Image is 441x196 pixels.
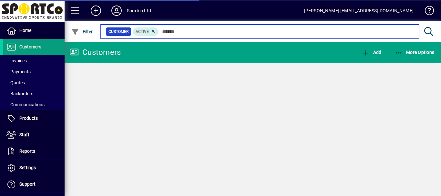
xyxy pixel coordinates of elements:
a: Communications [3,99,65,110]
button: Filter [70,26,95,37]
a: Invoices [3,55,65,66]
button: Profile [106,5,127,16]
span: Add [362,50,381,55]
span: Active [136,29,149,34]
span: Products [19,116,38,121]
button: Add [360,46,383,58]
a: Home [3,23,65,39]
span: Quotes [6,80,25,85]
span: Staff [19,132,29,137]
span: More Options [395,50,435,55]
a: Support [3,176,65,192]
button: More Options [394,46,436,58]
button: Add [86,5,106,16]
div: [PERSON_NAME] [EMAIL_ADDRESS][DOMAIN_NAME] [304,5,414,16]
span: Payments [6,69,31,74]
a: Staff [3,127,65,143]
span: Invoices [6,58,27,63]
a: Products [3,110,65,127]
span: Customer [108,28,128,35]
mat-chip: Activation Status: Active [133,27,159,36]
a: Reports [3,143,65,160]
a: Quotes [3,77,65,88]
div: Customers [69,47,121,57]
a: Settings [3,160,65,176]
a: Payments [3,66,65,77]
span: Support [19,181,36,187]
span: Communications [6,102,45,107]
span: Filter [71,29,93,34]
span: Reports [19,149,35,154]
span: Settings [19,165,36,170]
a: Backorders [3,88,65,99]
span: Home [19,28,31,33]
span: Backorders [6,91,33,96]
div: Sportco Ltd [127,5,151,16]
a: Knowledge Base [420,1,433,22]
span: Customers [19,44,41,49]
